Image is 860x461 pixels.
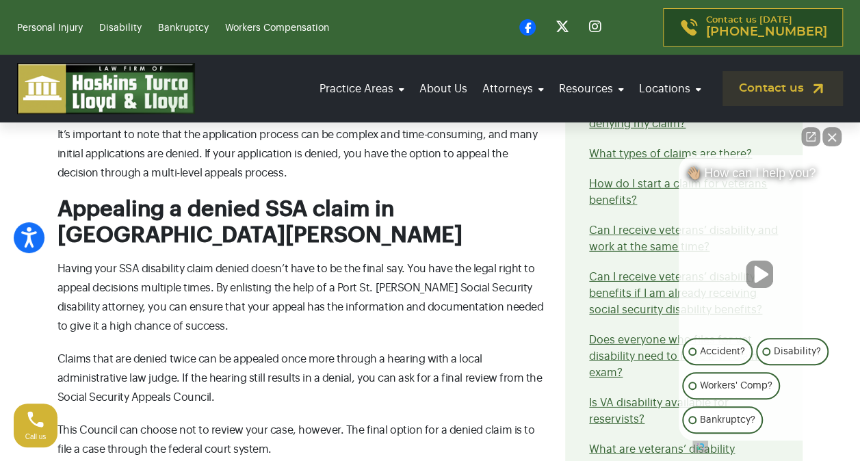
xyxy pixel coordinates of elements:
[822,127,842,146] button: Close Intaker Chat Widget
[415,70,471,108] a: About Us
[57,125,549,183] p: It’s important to note that the application process can be complex and time-consuming, and many i...
[635,70,705,108] a: Locations
[57,259,549,336] p: Having your SSA disability claim denied doesn’t have to be the final say. You have the legal righ...
[589,334,761,378] a: Does everyone who files for vet disability need to have a VA claim exam?
[25,433,47,440] span: Call us
[57,196,549,249] h2: Appealing a denied SSA claim in [GEOGRAPHIC_DATA][PERSON_NAME]
[746,261,773,288] button: Unmute video
[99,23,142,33] a: Disability
[774,343,821,360] p: Disability?
[57,350,549,407] p: Claims that are denied twice can be appealed once more through a hearing with a local administrat...
[589,397,729,425] a: Is VA disability available for reservists?
[158,23,209,33] a: Bankruptcy
[589,102,771,129] a: What can I do if I receive a decision denying my claim?
[679,166,839,187] div: 👋🏼 How can I help you?
[722,71,843,106] a: Contact us
[692,440,708,453] a: Open intaker chat
[315,70,408,108] a: Practice Areas
[589,225,778,252] a: Can I receive veterans’ disability and work at the same time?
[700,412,755,428] p: Bankruptcy?
[555,70,628,108] a: Resources
[700,343,745,360] p: Accident?
[57,421,549,459] p: This Council can choose not to review your case, however. The final option for a denied claim is ...
[17,23,83,33] a: Personal Injury
[700,378,772,394] p: Workers' Comp?
[663,8,843,47] a: Contact us [DATE][PHONE_NUMBER]
[17,63,195,114] img: logo
[589,179,767,206] a: How do I start a claim for veterans benefits?
[801,127,820,146] a: Open direct chat
[225,23,329,33] a: Workers Compensation
[478,70,548,108] a: Attorneys
[706,25,827,39] span: [PHONE_NUMBER]
[706,16,827,39] p: Contact us [DATE]
[589,272,762,315] a: Can I receive veterans’ disability benefits if I am already receiving social security disability ...
[589,148,752,159] a: What types of claims are there?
